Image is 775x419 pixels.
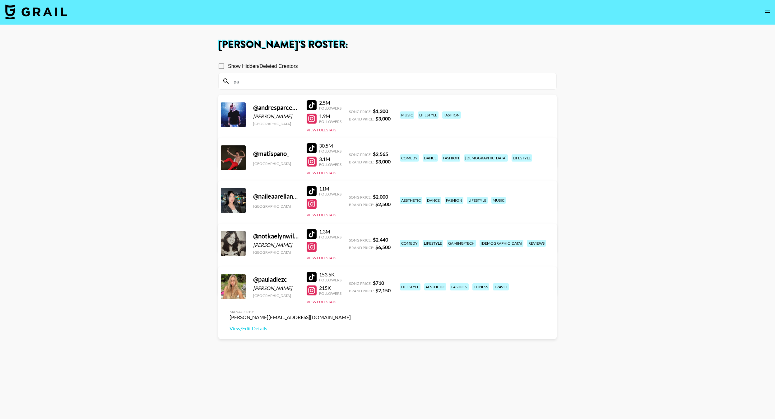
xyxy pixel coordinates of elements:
div: [GEOGRAPHIC_DATA] [253,161,299,166]
div: 1.3M [319,228,341,235]
div: music [491,197,506,204]
div: 11M [319,186,341,192]
input: Search by User Name [230,76,553,86]
div: Followers [319,106,341,111]
div: Managed By [230,309,351,314]
strong: $ 2,565 [373,151,388,157]
span: Show Hidden/Deleted Creators [228,63,298,70]
div: Followers [319,119,341,124]
div: 215K [319,285,341,291]
div: [PERSON_NAME] [253,242,299,248]
div: [GEOGRAPHIC_DATA] [253,204,299,209]
div: [GEOGRAPHIC_DATA] [253,250,299,255]
span: Brand Price: [349,289,374,293]
div: fashion [442,111,461,119]
div: Followers [319,291,341,296]
div: fashion [442,154,460,162]
strong: $ 3,000 [375,158,391,164]
button: View Full Stats [307,256,336,260]
div: reviews [527,240,546,247]
span: Brand Price: [349,117,374,121]
button: View Full Stats [307,299,336,304]
div: music [400,111,414,119]
span: Song Price: [349,109,372,114]
div: comedy [400,154,419,162]
div: @ naileaarellano0 [253,192,299,200]
div: aesthetic [400,197,422,204]
div: dance [423,154,438,162]
span: Song Price: [349,238,372,242]
strong: $ 710 [373,280,384,286]
div: @ pauladiezc [253,275,299,283]
button: View Full Stats [307,128,336,132]
div: Followers [319,278,341,282]
div: 30.5M [319,143,341,149]
div: [PERSON_NAME][EMAIL_ADDRESS][DOMAIN_NAME] [230,314,351,320]
button: View Full Stats [307,171,336,175]
div: 2.5M [319,100,341,106]
span: Song Price: [349,281,372,286]
div: lifestyle [467,197,488,204]
div: [PERSON_NAME] [253,113,299,120]
div: 3.1M [319,156,341,162]
span: Brand Price: [349,160,374,164]
div: Managed By [230,223,351,227]
div: fitness [472,283,489,290]
div: Followers [319,235,341,239]
span: Brand Price: [349,202,374,207]
div: @ notkaelynwilkins [253,232,299,240]
div: gaming/tech [447,240,476,247]
div: 153.5K [319,271,341,278]
a: View/Edit Details [230,325,351,332]
strong: $ 1,300 [373,108,388,114]
span: Song Price: [349,195,372,200]
div: Followers [319,162,341,167]
strong: $ 2,150 [375,287,391,293]
div: lifestyle [512,154,532,162]
div: comedy [400,240,419,247]
div: [GEOGRAPHIC_DATA] [253,121,299,126]
h1: [PERSON_NAME] 's Roster: [218,40,557,50]
div: Managed By [230,266,351,270]
div: Followers [319,149,341,153]
img: Grail Talent [5,4,67,19]
strong: $ 2,500 [375,201,391,207]
div: @ andresparcerito [253,104,299,111]
strong: $ 2,440 [373,237,388,242]
button: open drawer [761,6,774,19]
strong: $ 2,000 [373,194,388,200]
div: [DEMOGRAPHIC_DATA] [480,240,523,247]
div: lifestyle [400,283,420,290]
span: Brand Price: [349,245,374,250]
div: 1.9M [319,113,341,119]
button: View Full Stats [307,213,336,217]
div: fashion [445,197,463,204]
div: lifestyle [423,240,443,247]
div: aesthetic [424,283,446,290]
div: [DEMOGRAPHIC_DATA] [464,154,508,162]
span: Song Price: [349,152,372,157]
div: dance [426,197,441,204]
strong: $ 3,000 [375,115,391,121]
div: [GEOGRAPHIC_DATA] [253,293,299,298]
strong: $ 6,500 [375,244,391,250]
div: @ matispano_ [253,150,299,158]
div: fashion [450,283,469,290]
div: lifestyle [418,111,439,119]
div: travel [493,283,509,290]
div: [PERSON_NAME] [253,285,299,291]
div: Followers [319,192,341,196]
